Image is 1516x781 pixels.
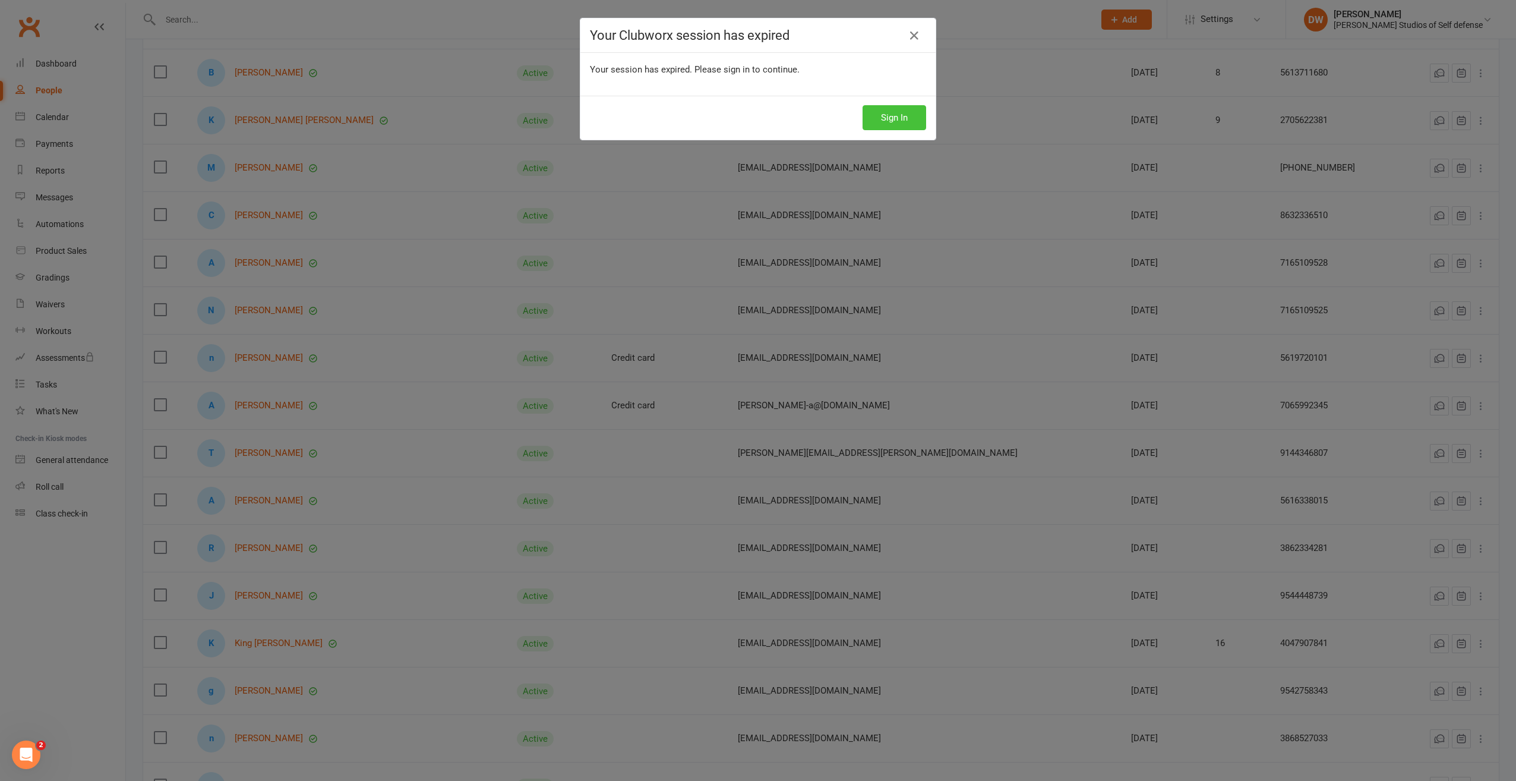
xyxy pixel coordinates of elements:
span: 2 [36,741,46,750]
span: Your session has expired. Please sign in to continue. [590,64,800,75]
iframe: Intercom live chat [12,741,40,769]
h4: Your Clubworx session has expired [590,28,926,43]
a: Close [905,26,924,45]
button: Sign In [863,105,926,130]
